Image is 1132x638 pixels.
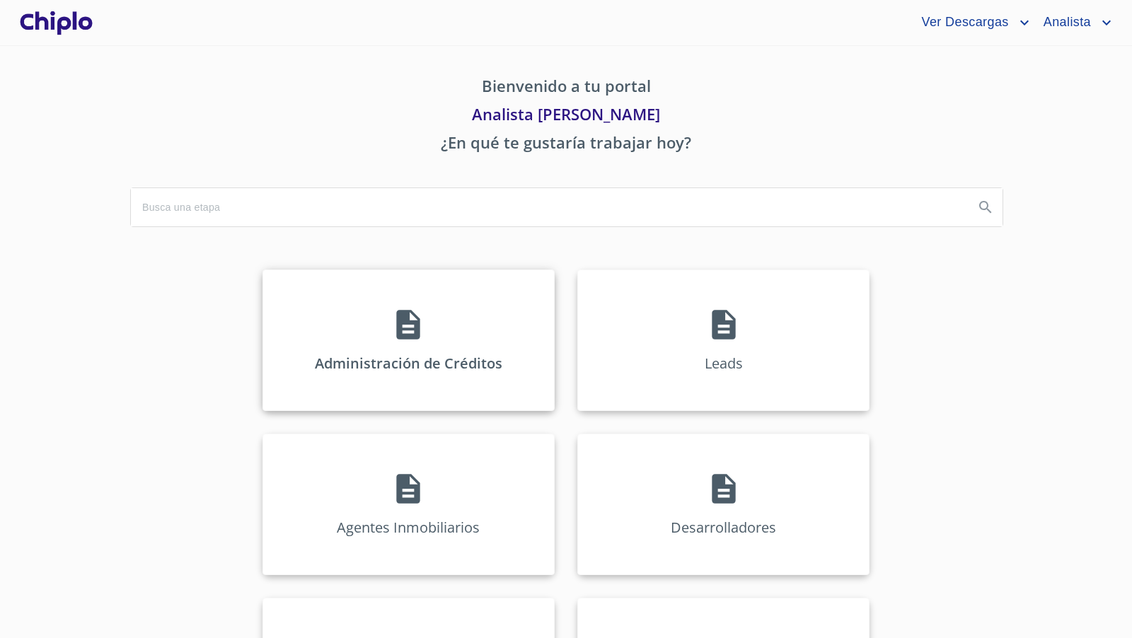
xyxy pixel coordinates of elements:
[1033,11,1115,34] button: account of current user
[337,518,480,537] p: Agentes Inmobiliarios
[130,74,1002,103] p: Bienvenido a tu portal
[911,11,1015,34] span: Ver Descargas
[911,11,1032,34] button: account of current user
[1033,11,1098,34] span: Analista
[315,354,502,373] p: Administración de Créditos
[130,103,1002,131] p: Analista [PERSON_NAME]
[130,131,1002,159] p: ¿En qué te gustaría trabajar hoy?
[969,190,1003,224] button: Search
[131,188,963,226] input: search
[671,518,776,537] p: Desarrolladores
[705,354,743,373] p: Leads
